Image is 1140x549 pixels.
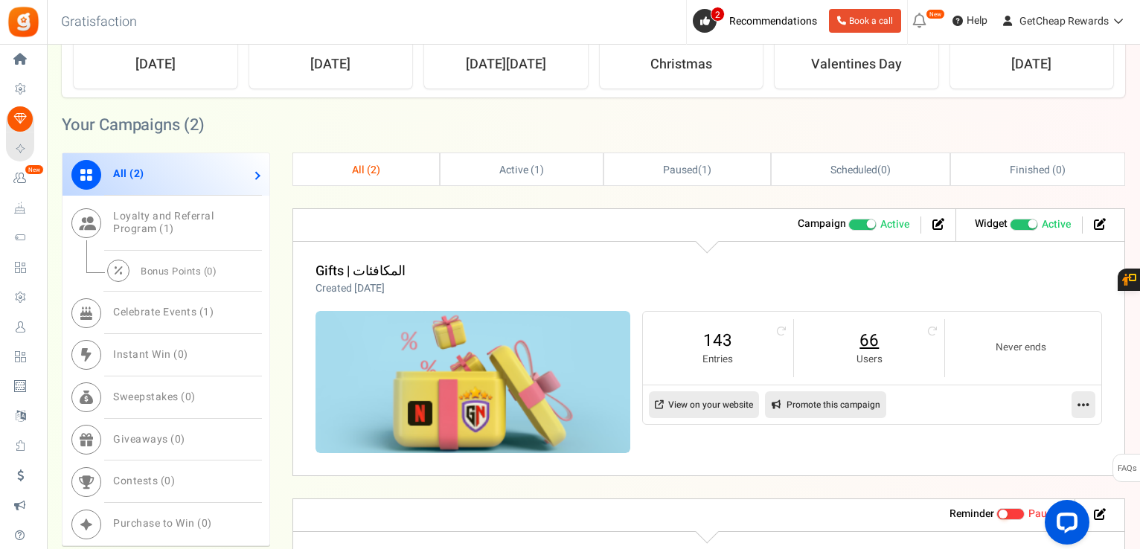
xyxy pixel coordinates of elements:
[25,164,44,175] em: New
[1019,13,1109,29] span: GetCheap Rewards
[316,261,406,281] a: Gifts | المكافئات
[113,347,188,362] span: Instant Win ( )
[658,353,778,367] small: Entries
[975,216,1008,231] strong: Widget
[178,347,185,362] span: 0
[830,162,878,178] span: Scheduled
[1028,506,1063,521] span: Paused
[6,166,40,191] a: New
[175,431,182,447] span: 0
[881,162,887,178] span: 0
[729,13,817,29] span: Recommendations
[702,162,708,178] span: 1
[371,162,377,178] span: 2
[316,281,406,296] p: Created [DATE]
[926,9,945,19] em: New
[113,389,196,405] span: Sweepstakes ( )
[45,7,153,37] h3: Gratisfaction
[658,329,778,353] a: 143
[113,473,175,489] span: Contests ( )
[663,162,698,178] span: Paused
[880,217,909,232] span: Active
[829,9,901,33] a: Book a call
[830,162,891,178] span: ( )
[203,304,210,320] span: 1
[809,329,929,353] a: 66
[534,162,540,178] span: 1
[202,516,208,531] span: 0
[190,113,199,137] span: 2
[134,166,141,182] span: 2
[1056,162,1062,178] span: 0
[466,55,546,74] strong: [DATE][DATE]
[1010,162,1065,178] span: Finished ( )
[947,9,993,33] a: Help
[960,341,1081,355] small: Never ends
[950,506,994,521] strong: Reminder
[164,473,171,489] span: 0
[1042,217,1071,232] span: Active
[650,55,712,74] strong: Christmas
[207,264,213,278] span: 0
[1117,455,1137,483] span: FAQs
[113,208,214,237] span: Loyalty and Referral Program ( )
[964,216,1083,234] li: Widget activated
[1011,55,1051,74] strong: [DATE]
[663,162,711,178] span: ( )
[113,166,144,182] span: All ( )
[113,431,185,447] span: Giveaways ( )
[135,55,176,74] strong: [DATE]
[164,221,170,237] span: 1
[310,55,350,74] strong: [DATE]
[649,391,759,418] a: View on your website
[113,516,212,531] span: Purchase to Win ( )
[963,13,987,28] span: Help
[185,389,192,405] span: 0
[811,55,902,74] strong: Valentines Day
[711,7,725,22] span: 2
[499,162,544,178] span: Active ( )
[352,162,380,178] span: All ( )
[693,9,823,33] a: 2 Recommendations
[7,5,40,39] img: Gratisfaction
[765,391,886,418] a: Promote this campaign
[798,216,846,231] strong: Campaign
[113,304,214,320] span: Celebrate Events ( )
[809,353,929,367] small: Users
[141,264,217,278] span: Bonus Points ( )
[62,118,205,132] h2: Your Campaigns ( )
